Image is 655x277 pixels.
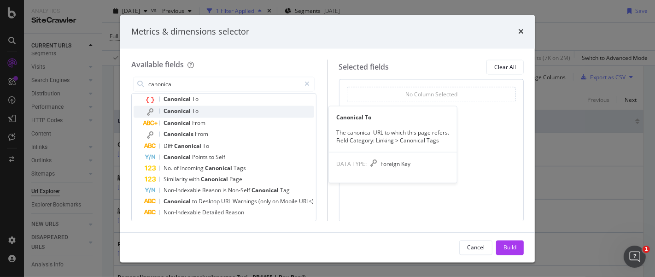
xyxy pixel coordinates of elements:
[192,107,199,115] span: To
[459,240,492,255] button: Cancel
[164,165,174,172] span: No.
[164,198,192,206] span: Canonical
[164,153,192,161] span: Canonical
[336,160,367,168] span: DATA TYPE:
[174,165,180,172] span: of
[203,142,209,150] span: To
[228,187,251,194] span: Non-Self
[380,160,410,168] span: Foreign Key
[164,142,174,150] span: Diff
[299,198,314,206] span: URLs)
[225,209,244,217] span: Reason
[233,198,258,206] span: Warnings
[174,142,203,150] span: Canonical
[164,209,202,217] span: Non-Indexable
[494,63,516,71] div: Clear All
[164,119,192,127] span: Canonical
[258,198,272,206] span: (only
[280,187,290,194] span: Tag
[189,176,201,183] span: with
[202,209,225,217] span: Detailed
[329,129,457,144] div: The canonical URL to which this page refers. Field Category: Linking > Canonical Tags
[164,130,195,138] span: Canonicals
[496,240,524,255] button: Build
[329,113,457,121] div: Canonical To
[486,60,524,75] button: Clear All
[201,176,229,183] span: Canonical
[405,90,457,98] div: No Column Selected
[192,95,199,103] span: To
[518,26,524,38] div: times
[272,198,280,206] span: on
[234,165,246,172] span: Tags
[467,243,485,251] div: Cancel
[120,15,535,262] div: modal
[643,246,650,253] span: 1
[131,26,249,38] div: Metrics & dimensions selector
[164,107,192,115] span: Canonical
[503,243,516,251] div: Build
[202,187,222,194] span: Reason
[131,60,184,70] div: Available fields
[192,119,205,127] span: From
[164,95,192,103] span: Canonical
[339,62,389,72] div: Selected fields
[199,198,221,206] span: Desktop
[192,198,199,206] span: to
[221,198,233,206] span: URL
[251,187,280,194] span: Canonical
[180,165,205,172] span: Incoming
[216,153,225,161] span: Self
[164,187,202,194] span: Non-Indexable
[192,153,209,161] span: Points
[147,77,301,91] input: Search by field name
[280,198,299,206] span: Mobile
[229,176,242,183] span: Page
[164,176,189,183] span: Similarity
[209,153,216,161] span: to
[222,187,228,194] span: is
[624,246,646,268] iframe: Intercom live chat
[205,165,234,172] span: Canonical
[195,130,208,138] span: From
